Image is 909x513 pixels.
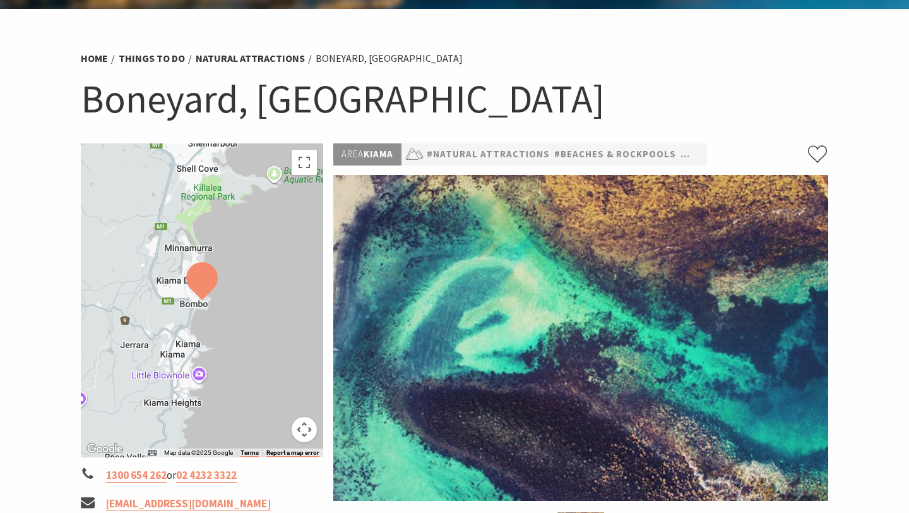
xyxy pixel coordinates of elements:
span: Map data ©2025 Google [164,449,233,456]
button: Map camera controls [292,417,317,442]
p: Kiama [333,143,401,166]
span: Area [342,148,364,160]
a: Terms (opens in new tab) [241,449,259,457]
a: 1300 654 262 [106,468,167,483]
a: Report a map error [266,449,319,457]
a: Home [81,52,108,65]
button: Toggle fullscreen view [292,150,317,175]
a: Things To Do [119,52,185,65]
img: Boneyard Kiama [333,175,828,501]
img: Google [84,441,126,457]
a: [EMAIL_ADDRESS][DOMAIN_NAME] [106,497,271,511]
button: Keyboard shortcuts [148,449,157,457]
li: or [81,467,323,484]
a: 02 4232 3322 [176,468,237,483]
li: Boneyard, [GEOGRAPHIC_DATA] [316,51,463,67]
a: #Natural Attractions [427,147,550,162]
a: Open this area in Google Maps (opens a new window) [84,441,126,457]
a: #Beaches & Rockpools [554,147,676,162]
h1: Boneyard, [GEOGRAPHIC_DATA] [81,73,828,124]
a: Natural Attractions [196,52,305,65]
